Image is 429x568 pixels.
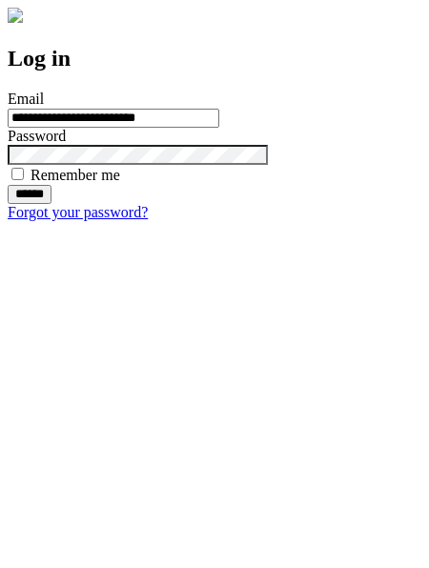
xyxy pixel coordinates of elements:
[8,204,148,220] a: Forgot your password?
[8,128,66,144] label: Password
[8,46,421,71] h2: Log in
[8,8,23,23] img: logo-4e3dc11c47720685a147b03b5a06dd966a58ff35d612b21f08c02c0306f2b779.png
[8,91,44,107] label: Email
[31,167,120,183] label: Remember me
